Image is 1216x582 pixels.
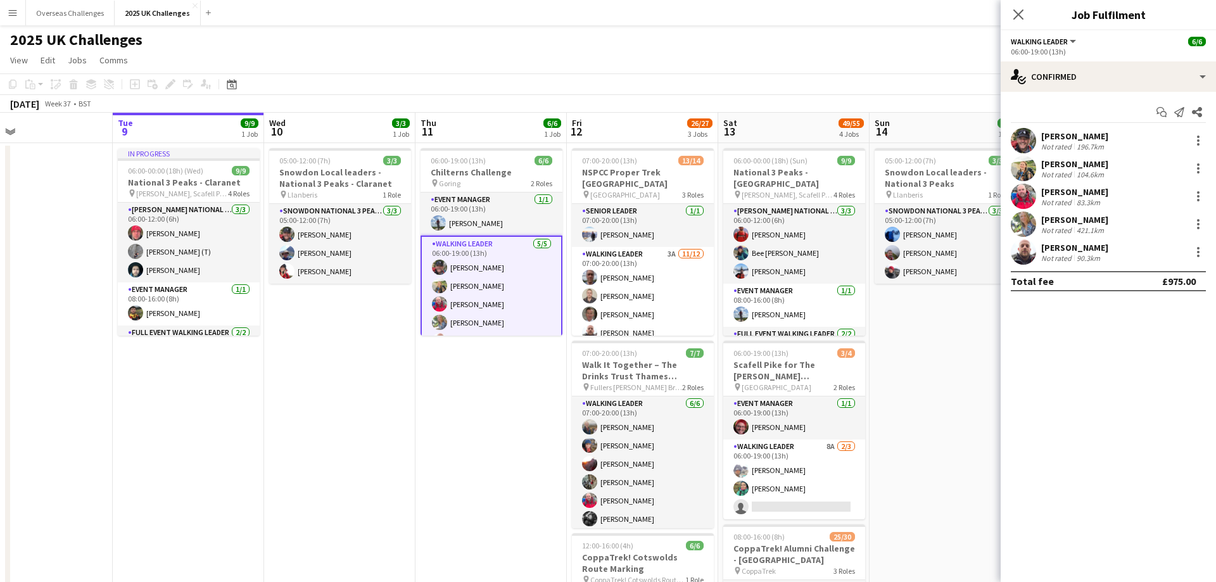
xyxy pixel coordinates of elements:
span: 3 Roles [682,190,704,199]
div: In progress [118,148,260,158]
div: 104.6km [1074,170,1106,179]
div: [PERSON_NAME] [1041,214,1108,225]
h3: Chilterns Challenge [421,167,562,178]
h3: NSPCC Proper Trek [GEOGRAPHIC_DATA] [572,167,714,189]
app-job-card: 06:00-19:00 (13h)6/6Chilterns Challenge Goring2 RolesEvent Manager1/106:00-19:00 (13h)[PERSON_NAM... [421,148,562,336]
span: 06:00-00:00 (18h) (Sun) [733,156,807,165]
a: Comms [94,52,133,68]
span: 07:00-20:00 (13h) [582,156,637,165]
span: Sat [723,117,737,129]
app-job-card: 06:00-19:00 (13h)3/4Scafell Pike for The [PERSON_NAME] [PERSON_NAME] Trust [GEOGRAPHIC_DATA]2 Rol... [723,341,865,519]
span: Edit [41,54,55,66]
span: [GEOGRAPHIC_DATA] [742,383,811,392]
app-job-card: 07:00-20:00 (13h)13/14NSPCC Proper Trek [GEOGRAPHIC_DATA] [GEOGRAPHIC_DATA]3 RolesSenior Leader1/... [572,148,714,336]
span: 3/3 [989,156,1006,165]
span: 6/6 [543,118,561,128]
a: Edit [35,52,60,68]
app-card-role: Event Manager1/106:00-19:00 (13h)[PERSON_NAME] [421,193,562,236]
span: 06:00-19:00 (13h) [431,156,486,165]
span: 2 Roles [833,383,855,392]
span: 9/9 [837,156,855,165]
div: [PERSON_NAME] [1041,242,1108,253]
span: 9/9 [232,166,250,175]
span: Llanberis [893,190,923,199]
app-card-role: Walking Leader6/607:00-20:00 (13h)[PERSON_NAME][PERSON_NAME][PERSON_NAME][PERSON_NAME][PERSON_NAM... [572,396,714,531]
app-job-card: 07:00-20:00 (13h)7/7Walk It Together – The Drinks Trust Thames Footpath Challenge Fullers [PERSON... [572,341,714,528]
div: [PERSON_NAME] [1041,130,1108,142]
span: Walking Leader [1011,37,1068,46]
span: 6/6 [686,541,704,550]
div: 1 Job [393,129,409,139]
div: 90.3km [1074,253,1103,263]
div: Not rated [1041,198,1074,207]
span: 2 Roles [682,383,704,392]
h3: CoppaTrek! Alumni Challenge - [GEOGRAPHIC_DATA] [723,543,865,566]
span: Jobs [68,54,87,66]
div: 05:00-12:00 (7h)3/3Snowdon Local leaders - National 3 Peaks - Claranet Llanberis1 RoleSnowdon Nat... [269,148,411,284]
span: Week 37 [42,99,73,108]
app-job-card: 06:00-00:00 (18h) (Sun)9/9National 3 Peaks - [GEOGRAPHIC_DATA] [PERSON_NAME], Scafell Pike and Sn... [723,148,865,336]
span: Fri [572,117,582,129]
div: 1 Job [998,129,1015,139]
h3: CoppaTrek! Cotswolds Route Marking [572,552,714,574]
app-card-role: Walking Leader8A2/306:00-19:00 (13h)[PERSON_NAME][PERSON_NAME] [723,440,865,519]
span: Llanberis [288,190,317,199]
span: 3/3 [392,118,410,128]
span: 6/6 [535,156,552,165]
span: 3/3 [997,118,1015,128]
span: 9 [116,124,133,139]
h3: Snowdon Local leaders - National 3 Peaks [875,167,1016,189]
div: 3 Jobs [688,129,712,139]
app-card-role: Full Event Walking Leader2/2 [723,327,865,392]
span: 6/6 [1188,37,1206,46]
button: 2025 UK Challenges [115,1,201,25]
span: Comms [99,54,128,66]
span: 13 [721,124,737,139]
app-card-role: Snowdon National 3 Peaks Walking Leader3/305:00-12:00 (7h)[PERSON_NAME][PERSON_NAME][PERSON_NAME] [875,204,1016,284]
app-card-role: Event Manager1/108:00-16:00 (8h)[PERSON_NAME] [723,284,865,327]
span: 11 [419,124,436,139]
span: 06:00-00:00 (18h) (Wed) [128,166,203,175]
div: 4 Jobs [839,129,863,139]
span: Tue [118,117,133,129]
span: View [10,54,28,66]
div: 1 Job [544,129,560,139]
span: 7/7 [686,348,704,358]
span: Wed [269,117,286,129]
span: CoppaTrek [742,566,776,576]
span: 14 [873,124,890,139]
app-job-card: 05:00-12:00 (7h)3/3Snowdon Local leaders - National 3 Peaks Llanberis1 RoleSnowdon National 3 Pea... [875,148,1016,284]
span: 4 Roles [833,190,855,199]
app-card-role: Snowdon National 3 Peaks Walking Leader3/305:00-12:00 (7h)[PERSON_NAME][PERSON_NAME][PERSON_NAME] [269,204,411,284]
app-card-role: [PERSON_NAME] National 3 Peaks Walking Leader3/306:00-12:00 (6h)[PERSON_NAME]Bee [PERSON_NAME][PE... [723,204,865,284]
div: 421.1km [1074,225,1106,235]
h3: National 3 Peaks - [GEOGRAPHIC_DATA] [723,167,865,189]
span: 13/14 [678,156,704,165]
h3: Walk It Together – The Drinks Trust Thames Footpath Challenge [572,359,714,382]
span: 05:00-12:00 (7h) [279,156,331,165]
div: [PERSON_NAME] [1041,158,1108,170]
div: 06:00-19:00 (13h) [1011,47,1206,56]
a: View [5,52,33,68]
span: 08:00-16:00 (8h) [733,532,785,541]
div: [PERSON_NAME] [1041,186,1108,198]
h3: Snowdon Local leaders - National 3 Peaks - Claranet [269,167,411,189]
span: 49/55 [839,118,864,128]
span: [GEOGRAPHIC_DATA] [590,190,660,199]
span: Goring [439,179,460,188]
span: 12 [570,124,582,139]
div: 196.7km [1074,142,1106,151]
app-card-role: Full Event Walking Leader2/2 [118,326,260,387]
span: 07:00-20:00 (13h) [582,348,637,358]
span: 06:00-19:00 (13h) [733,348,788,358]
span: 9/9 [241,118,258,128]
div: Not rated [1041,142,1074,151]
app-card-role: Senior Leader1/107:00-20:00 (13h)[PERSON_NAME] [572,204,714,247]
span: Fullers [PERSON_NAME] Brewery, [GEOGRAPHIC_DATA] [590,383,682,392]
div: 1 Job [241,129,258,139]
